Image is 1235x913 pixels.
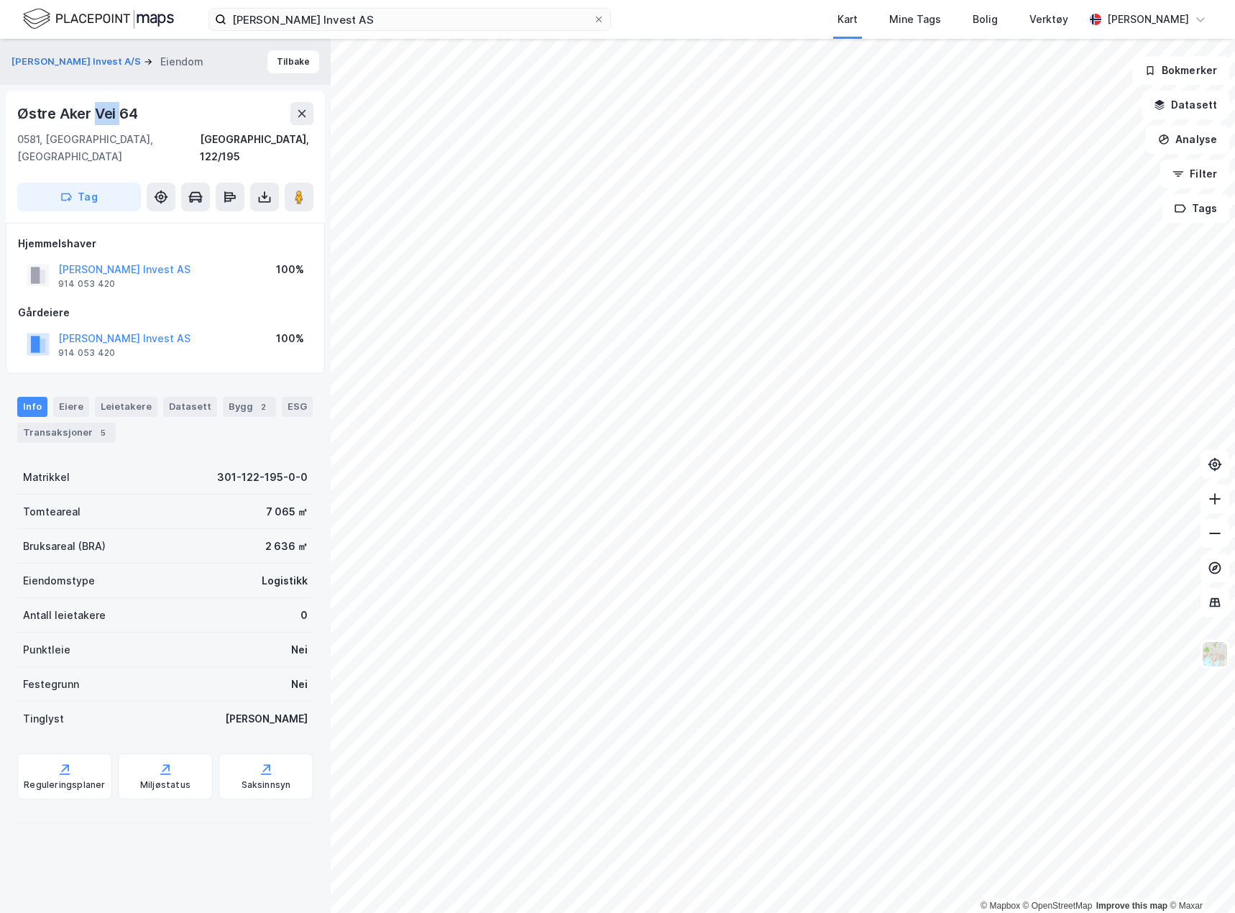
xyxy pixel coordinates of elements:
div: Eiendom [160,53,203,70]
div: Eiere [53,397,89,417]
iframe: Chat Widget [1163,844,1235,913]
img: Z [1201,641,1229,668]
div: Nei [291,641,308,659]
div: 0 [300,607,308,624]
div: 5 [96,426,110,440]
div: Kontrollprogram for chat [1163,844,1235,913]
div: 2 636 ㎡ [265,538,308,555]
button: Tilbake [267,50,319,73]
button: Tags [1162,194,1229,223]
div: Hjemmelshaver [18,235,313,252]
div: 301-122-195-0-0 [217,469,308,486]
div: Østre Aker Vei 64 [17,102,141,125]
div: Verktøy [1029,11,1068,28]
div: Datasett [163,397,217,417]
img: logo.f888ab2527a4732fd821a326f86c7f29.svg [23,6,174,32]
div: [GEOGRAPHIC_DATA], 122/195 [200,131,313,165]
a: Improve this map [1096,901,1167,911]
div: Bolig [973,11,998,28]
div: Eiendomstype [23,572,95,589]
button: Bokmerker [1132,56,1229,85]
div: Saksinnsyn [242,779,291,791]
div: 914 053 420 [58,278,115,290]
div: 7 065 ㎡ [266,503,308,520]
input: Søk på adresse, matrikkel, gårdeiere, leietakere eller personer [226,9,593,30]
div: Logistikk [262,572,308,589]
button: Tag [17,183,141,211]
div: Gårdeiere [18,304,313,321]
div: Antall leietakere [23,607,106,624]
div: Tomteareal [23,503,81,520]
button: Analyse [1146,125,1229,154]
div: Bygg [223,397,276,417]
div: 0581, [GEOGRAPHIC_DATA], [GEOGRAPHIC_DATA] [17,131,200,165]
a: Mapbox [981,901,1020,911]
div: Kart [837,11,858,28]
button: Filter [1160,160,1229,188]
div: Leietakere [95,397,157,417]
button: Datasett [1142,91,1229,119]
div: 914 053 420 [58,347,115,359]
div: Matrikkel [23,469,70,486]
div: 2 [256,400,270,414]
div: 100% [276,330,304,347]
div: Miljøstatus [140,779,190,791]
button: [PERSON_NAME] Invest A/S [12,55,144,69]
div: Mine Tags [889,11,941,28]
div: Reguleringsplaner [24,779,105,791]
div: Transaksjoner [17,423,116,443]
div: [PERSON_NAME] [225,710,308,728]
a: OpenStreetMap [1023,901,1093,911]
div: [PERSON_NAME] [1107,11,1189,28]
div: Punktleie [23,641,70,659]
div: Tinglyst [23,710,64,728]
div: Nei [291,676,308,693]
div: Bruksareal (BRA) [23,538,106,555]
div: Festegrunn [23,676,79,693]
div: ESG [282,397,313,417]
div: 100% [276,261,304,278]
div: Info [17,397,47,417]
